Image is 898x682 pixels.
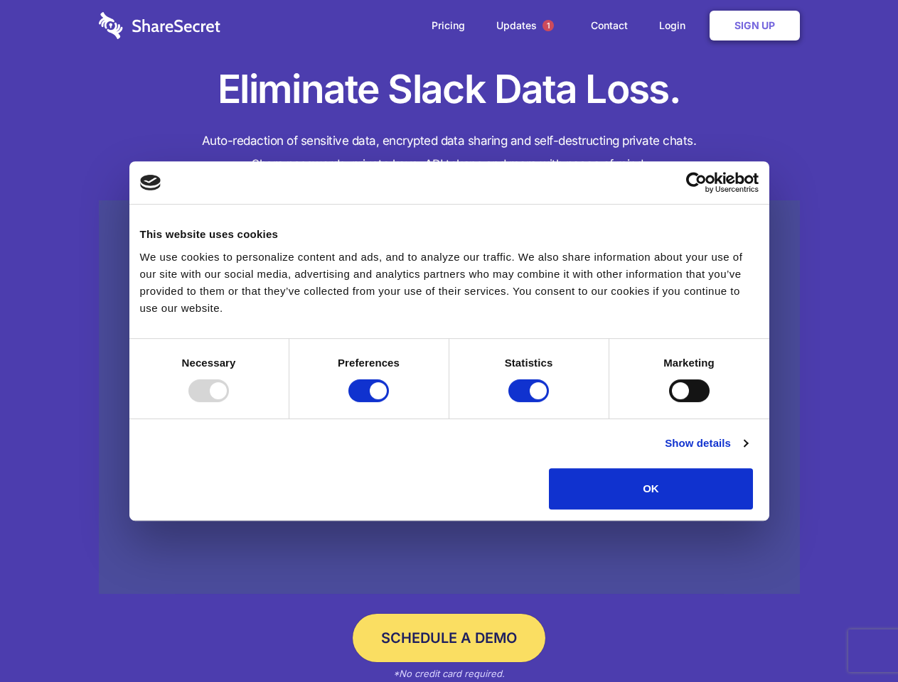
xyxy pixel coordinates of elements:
strong: Marketing [663,357,715,369]
a: Pricing [417,4,479,48]
div: We use cookies to personalize content and ads, and to analyze our traffic. We also share informat... [140,249,759,317]
a: Sign Up [710,11,800,40]
a: Login [645,4,707,48]
a: Contact [577,4,642,48]
a: Wistia video thumbnail [99,200,800,595]
a: Usercentrics Cookiebot - opens in a new window [634,172,759,193]
span: 1 [542,20,554,31]
button: OK [549,468,753,509]
strong: Preferences [338,357,400,369]
strong: Statistics [505,357,553,369]
div: This website uses cookies [140,226,759,243]
h1: Eliminate Slack Data Loss. [99,64,800,115]
a: Show details [665,435,747,452]
img: logo-wordmark-white-trans-d4663122ce5f474addd5e946df7df03e33cb6a1c49d2221995e7729f52c070b2.svg [99,12,220,39]
img: logo [140,175,161,190]
em: *No credit card required. [393,668,505,679]
h4: Auto-redaction of sensitive data, encrypted data sharing and self-destructing private chats. Shar... [99,129,800,176]
a: Schedule a Demo [353,614,545,662]
strong: Necessary [182,357,236,369]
